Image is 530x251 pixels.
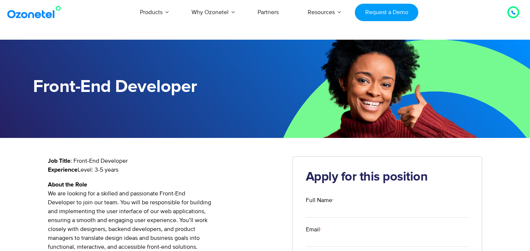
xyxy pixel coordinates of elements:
strong: About the Role [48,182,87,188]
label: Full Name [306,196,469,205]
a: Request a Demo [355,4,418,21]
label: Email [306,225,469,234]
strong: Job Title [48,158,71,164]
h2: Apply for this position [306,170,469,185]
strong: Experience [48,167,78,173]
p: : Front-End Developer Level: 3-5 years [48,156,281,174]
h1: Front-End Developer [33,77,265,97]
